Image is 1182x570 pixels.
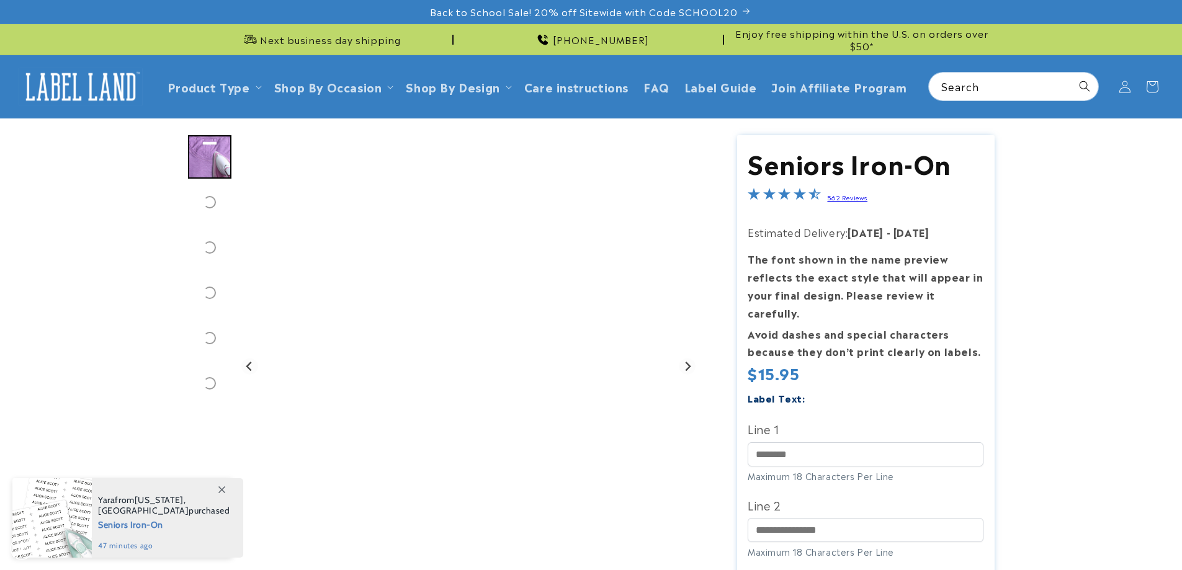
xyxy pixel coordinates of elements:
div: Go to slide 6 [188,362,231,405]
div: Go to slide 3 [188,226,231,269]
button: Search [1071,73,1098,100]
summary: Shop By Occasion [267,72,399,101]
div: Go to slide 2 [188,180,231,224]
div: Announcement [188,24,454,55]
span: Seniors Iron-On [98,516,230,532]
span: Back to School Sale! 20% off Sitewide with Code SCHOOL20 [430,6,738,18]
span: 4.4-star overall rating [748,189,821,204]
div: Maximum 18 Characters Per Line [748,470,983,483]
strong: - [887,225,891,239]
span: $15.95 [748,363,800,383]
h1: Seniors Iron-On [748,146,983,179]
span: Shop By Occasion [274,79,382,94]
a: FAQ [636,72,677,101]
button: Next slide [679,358,696,375]
summary: Product Type [160,72,267,101]
div: Announcement [729,24,995,55]
label: Line 2 [748,495,983,515]
a: Label Land [14,63,148,110]
span: Join Affiliate Program [771,79,907,94]
span: 47 minutes ago [98,540,230,551]
img: Label Land [19,68,143,106]
a: 562 Reviews [827,193,867,202]
strong: Avoid dashes and special characters because they don’t print clearly on labels. [748,326,981,359]
a: Product Type [168,78,250,95]
strong: [DATE] [848,225,884,239]
span: [US_STATE] [135,494,184,505]
div: Maximum 18 Characters Per Line [748,545,983,558]
summary: Shop By Design [398,72,516,101]
div: Go to slide 1 [188,135,231,179]
strong: The font shown in the name preview reflects the exact style that will appear in your final design... [748,251,983,319]
span: [PHONE_NUMBER] [553,33,649,46]
span: Care instructions [524,79,629,94]
strong: [DATE] [893,225,929,239]
div: Announcement [459,24,724,55]
span: Yara [98,494,115,505]
label: Label Text: [748,391,805,405]
span: from , purchased [98,495,230,516]
span: Label Guide [684,79,757,94]
button: Go to last slide [241,358,258,375]
a: Label Guide [677,72,764,101]
div: Go to slide 5 [188,316,231,360]
span: FAQ [643,79,669,94]
span: [GEOGRAPHIC_DATA] [98,505,189,516]
a: Join Affiliate Program [764,72,914,101]
a: Shop By Design [406,78,499,95]
a: Care instructions [517,72,636,101]
span: Enjoy free shipping within the U.S. on orders over $50* [729,27,995,51]
img: Iron on name label being ironed to shirt [188,135,231,179]
label: Line 1 [748,419,983,439]
p: Estimated Delivery: [748,223,983,241]
iframe: Gorgias Floating Chat [921,512,1170,558]
div: Go to slide 4 [188,271,231,314]
span: Next business day shipping [260,33,401,46]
